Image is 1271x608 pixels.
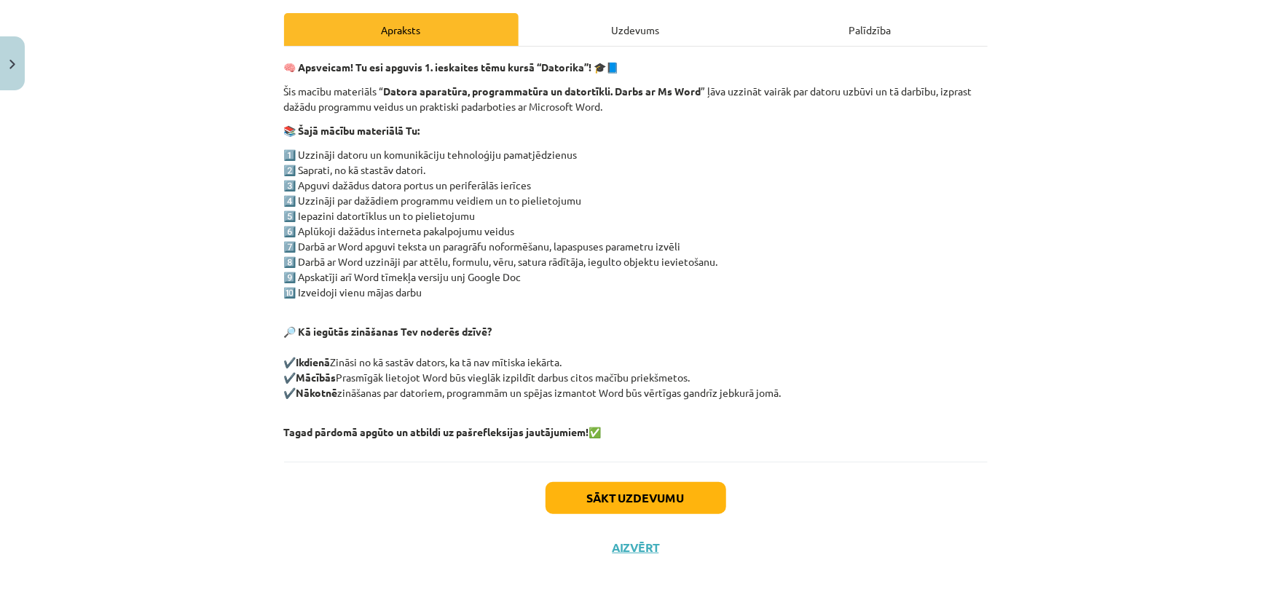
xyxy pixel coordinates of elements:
[546,482,726,514] button: Sākt uzdevumu
[284,425,589,438] strong: Tagad pārdomā apgūto un atbildi uz pašrefleksijas jautājumiem!
[284,60,619,74] strong: 🧠 Apsveicam! Tu esi apguvis 1. ieskaites tēmu kursā “Datorika”! 🎓📘
[519,13,753,46] div: Uzdevums
[296,386,338,399] strong: Nākotnē
[284,147,988,300] p: 1️⃣ Uzzināji datoru un komunikāciju tehnoloģiju pamatjēdzienus 2️⃣ Saprati, no kā stastāv datori....
[608,540,664,555] button: Aizvērt
[384,84,701,98] strong: Datora aparatūra, programmatūra un datortīkli. Darbs ar Ms Word
[753,13,988,46] div: Palīdzība
[284,325,492,338] strong: 🔎 Kā iegūtās zināšanas Tev noderēs dzīvē?
[284,84,988,114] p: Šis macību materiāls “ ” ļāva uzzināt vairāk par datoru uzbūvi un tā darbību, izprast dažādu prog...
[9,60,15,69] img: icon-close-lesson-0947bae3869378f0d4975bcd49f059093ad1ed9edebbc8119c70593378902aed.svg
[284,309,988,416] p: ✔️ Zināsi no kā sastāv dators, ka tā nav mītiska iekārta. ✔️ Prasmīgāk lietojot Word būs vieglāk ...
[296,371,337,384] strong: Mācībās
[296,355,331,368] strong: Ikdienā
[284,425,988,440] p: ✅
[284,124,420,137] strong: 📚 Šajā mācību materiālā Tu:
[284,13,519,46] div: Apraksts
